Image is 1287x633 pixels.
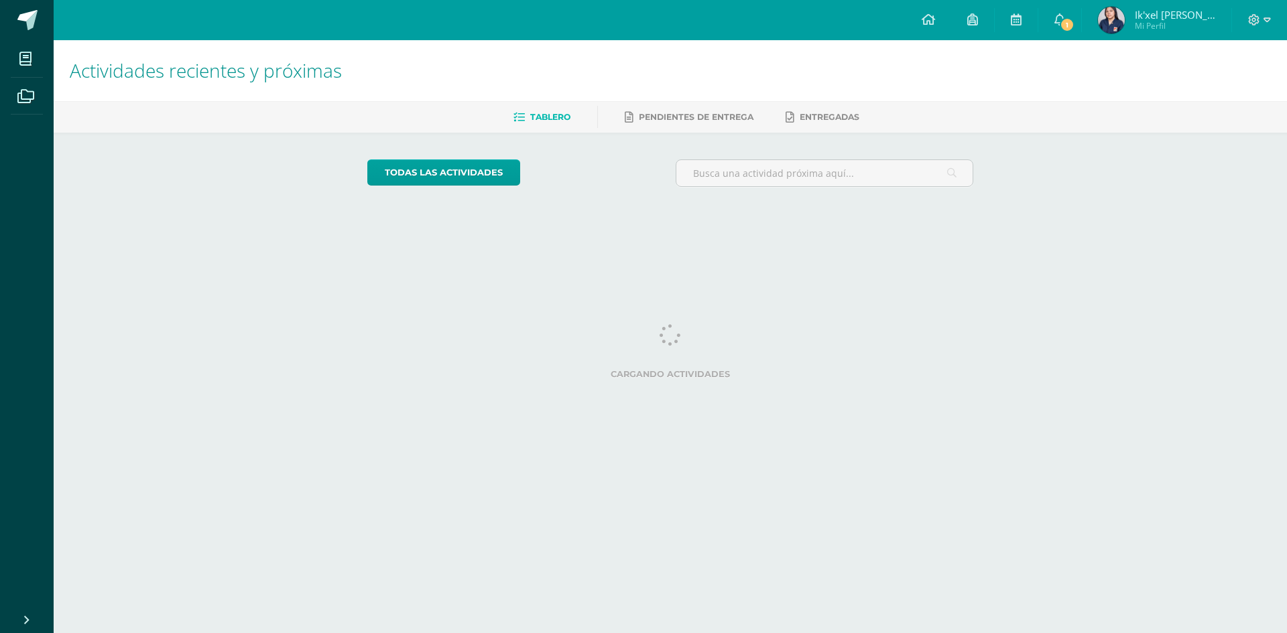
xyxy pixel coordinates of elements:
[367,369,974,379] label: Cargando actividades
[676,160,973,186] input: Busca una actividad próxima aquí...
[513,107,570,128] a: Tablero
[1060,17,1075,32] span: 1
[1098,7,1125,33] img: 59943df474bd03b2282ebae1045e97d1.png
[367,159,520,186] a: todas las Actividades
[786,107,859,128] a: Entregadas
[639,112,753,122] span: Pendientes de entrega
[1135,20,1215,31] span: Mi Perfil
[530,112,570,122] span: Tablero
[1135,8,1215,21] span: Ik'xel [PERSON_NAME]
[800,112,859,122] span: Entregadas
[625,107,753,128] a: Pendientes de entrega
[70,58,342,83] span: Actividades recientes y próximas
